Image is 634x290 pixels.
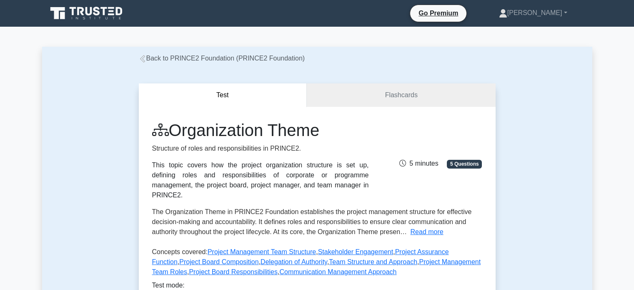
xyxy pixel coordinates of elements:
[152,144,369,154] p: Structure of roles and responsibilities in PRINCE2.
[152,247,482,280] p: Concepts covered: , , , , , , , ,
[479,5,587,21] a: [PERSON_NAME]
[447,160,482,168] span: 5 Questions
[279,268,396,275] a: Communication Management Approach
[152,120,369,140] h1: Organization Theme
[179,258,258,265] a: Project Board Composition
[139,83,307,107] button: Test
[152,208,472,235] span: The Organization Theme in PRINCE2 Foundation establishes the project management structure for eff...
[399,160,438,167] span: 5 minutes
[318,248,393,255] a: Stakeholder Engagement
[329,258,417,265] a: Team Structure and Approach
[189,268,278,275] a: Project Board Responsibilities
[152,248,449,265] a: Project Assurance Function
[139,55,305,62] a: Back to PRINCE2 Foundation (PRINCE2 Foundation)
[261,258,327,265] a: Delegation of Authority
[208,248,316,255] a: Project Management Team Structure
[152,160,369,200] div: This topic covers how the project organization structure is set up, defining roles and responsibi...
[307,83,495,107] a: Flashcards
[413,8,463,18] a: Go Premium
[411,227,444,237] button: Read more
